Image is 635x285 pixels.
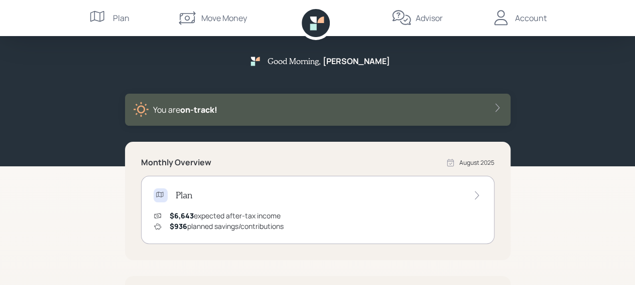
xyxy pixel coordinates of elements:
div: Account [515,12,547,24]
h4: Plan [176,190,192,201]
h5: [PERSON_NAME] [323,57,390,66]
div: You are [153,104,217,116]
span: $6,643 [170,211,194,220]
div: expected after-tax income [170,210,281,221]
span: $936 [170,221,187,231]
div: Move Money [201,12,247,24]
img: sunny-XHVQM73Q.digested.png [133,102,149,118]
div: Advisor [416,12,443,24]
div: planned savings/contributions [170,221,284,231]
h5: Monthly Overview [141,158,211,167]
div: Plan [113,12,130,24]
div: August 2025 [459,158,494,167]
h5: Good Morning , [268,56,321,66]
span: on‑track! [180,104,217,115]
